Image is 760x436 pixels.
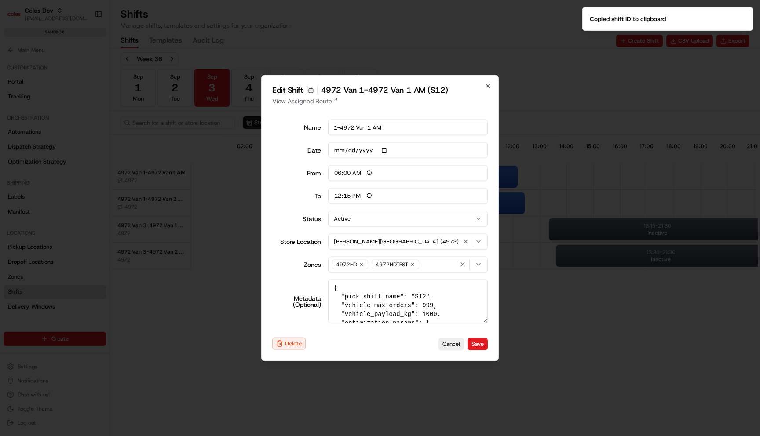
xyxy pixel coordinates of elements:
[62,149,106,156] a: Powered byPylon
[9,35,160,49] p: Welcome 👋
[334,238,459,246] span: [PERSON_NAME][GEOGRAPHIC_DATA] (4972)
[9,9,26,26] img: Nash
[468,338,488,350] button: Save
[438,338,464,350] button: Cancel
[272,239,321,245] label: Store Location
[272,338,306,350] button: Delete
[328,234,488,250] button: [PERSON_NAME][GEOGRAPHIC_DATA] (4972)
[272,170,321,176] div: From
[83,127,141,136] span: API Documentation
[23,57,145,66] input: Clear
[272,193,321,199] div: To
[328,120,488,135] input: Shift name
[321,86,449,94] span: 4972 Van 1-4972 Van 1 AM (S12)
[150,87,160,97] button: Start new chat
[18,127,67,136] span: Knowledge Base
[272,147,321,153] label: Date
[30,84,144,93] div: Start new chat
[272,124,321,131] label: Name
[88,149,106,156] span: Pylon
[9,128,16,135] div: 📗
[328,280,488,323] textarea: { "pick_shift_name": "S12", "vehicle_max_orders": 999, "vehicle_payload_kg": 1000, "optimization_...
[376,261,408,268] span: 4972HDTEST
[30,93,111,100] div: We're available if you need us!
[272,97,488,105] a: View Assigned Route
[9,84,25,100] img: 1736555255976-a54dd68f-1ca7-489b-9aae-adbdc363a1c4
[5,124,71,140] a: 📗Knowledge Base
[74,128,81,135] div: 💻
[272,295,321,308] label: Metadata (Optional)
[328,257,488,272] button: 4972HD4972HDTEST
[272,86,488,94] h2: Edit Shift
[71,124,145,140] a: 💻API Documentation
[590,15,666,23] div: Copied shift ID to clipboard
[272,262,321,268] label: Zones
[272,216,321,222] label: Status
[336,261,357,268] span: 4972HD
